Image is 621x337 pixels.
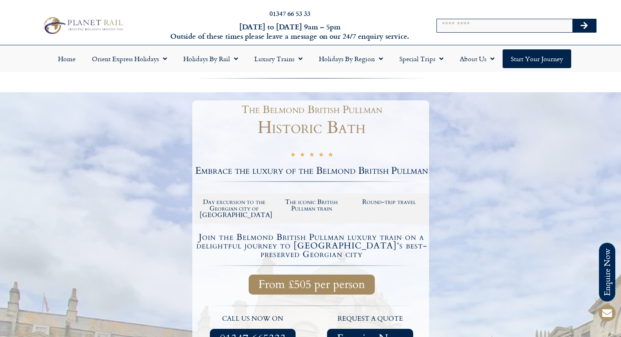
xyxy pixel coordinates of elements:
a: Luxury Trains [246,49,311,68]
h1: The Belmond British Pullman [198,104,425,115]
h6: [DATE] to [DATE] 9am – 5pm Outside of these times please leave a message on our 24/7 enquiry serv... [168,22,412,41]
i: ★ [300,151,305,160]
nav: Menu [4,49,617,68]
h1: Historic Bath [194,119,429,136]
a: Start your Journey [503,49,571,68]
button: Search [572,19,596,32]
a: From £505 per person [249,275,375,295]
p: call us now on [198,314,308,324]
a: Special Trips [391,49,452,68]
a: 01347 66 53 33 [269,9,310,18]
a: Holidays by Rail [175,49,246,68]
h2: Day excursion to the Georgian city of [GEOGRAPHIC_DATA] [200,199,269,218]
h2: The iconic British Pullman train [277,199,346,212]
a: Home [50,49,84,68]
i: ★ [328,151,333,160]
i: ★ [309,151,314,160]
img: Planet Rail Train Holidays Logo [40,15,125,36]
i: ★ [318,151,324,160]
a: About Us [452,49,503,68]
span: From £505 per person [258,279,365,290]
div: 5/5 [290,150,333,160]
h4: Join the Belmond British Pullman luxury train on a delightful journey to [GEOGRAPHIC_DATA]’s best... [196,233,428,259]
a: Holidays by Region [311,49,391,68]
h2: Embrace the luxury of the Belmond British Pullman [194,166,429,176]
p: request a quote [316,314,425,324]
i: ★ [290,151,296,160]
h2: Round-trip travel [354,199,424,205]
a: Orient Express Holidays [84,49,175,68]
